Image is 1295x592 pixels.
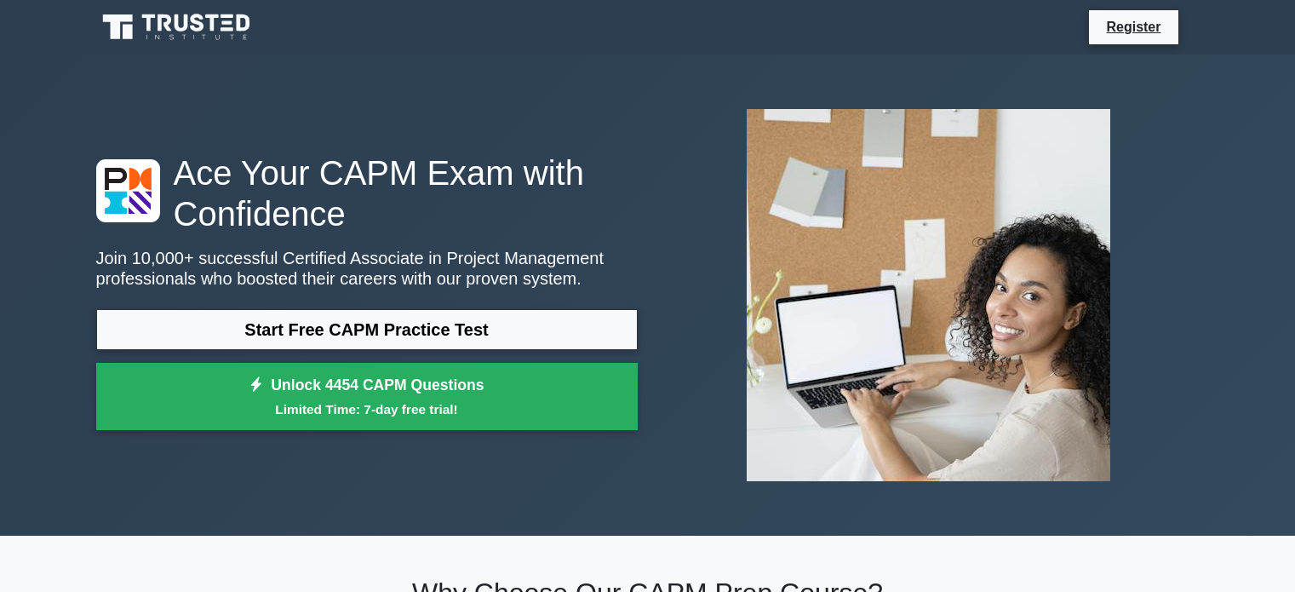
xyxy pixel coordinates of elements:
[117,399,616,419] small: Limited Time: 7-day free trial!
[96,248,638,289] p: Join 10,000+ successful Certified Associate in Project Management professionals who boosted their...
[96,309,638,350] a: Start Free CAPM Practice Test
[96,152,638,234] h1: Ace Your CAPM Exam with Confidence
[96,363,638,431] a: Unlock 4454 CAPM QuestionsLimited Time: 7-day free trial!
[1096,16,1171,37] a: Register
